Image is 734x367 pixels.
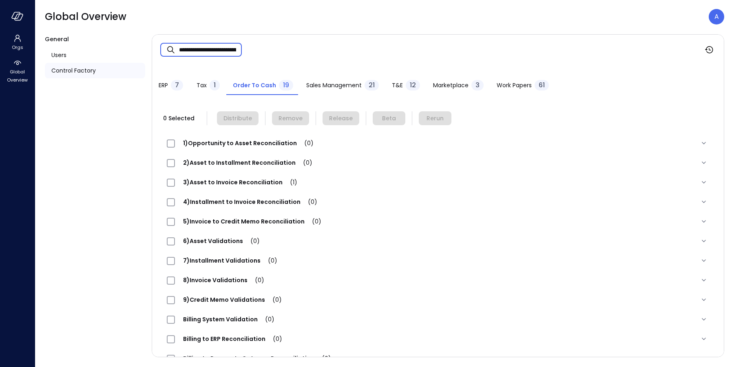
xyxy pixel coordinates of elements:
[160,114,197,123] span: 0 Selected
[51,51,66,60] span: Users
[175,296,290,304] span: 9)Credit Memo Validations
[306,81,362,90] span: Sales Management
[369,80,375,90] span: 21
[283,80,289,90] span: 19
[159,81,168,90] span: ERP
[261,256,277,265] span: (0)
[160,290,716,310] div: 9)Credit Memo Validations(0)
[5,68,30,84] span: Global Overview
[410,80,416,90] span: 12
[160,172,716,192] div: 3)Asset to Invoice Reconciliation(1)
[45,47,145,63] a: Users
[45,10,126,23] span: Global Overview
[497,81,532,90] span: Work Papers
[175,237,268,245] span: 6)Asset Validations
[258,315,274,323] span: (0)
[175,276,272,284] span: 8)Invoice Validations
[160,192,716,212] div: 4)Installment to Invoice Reconciliation(0)
[265,335,282,343] span: (0)
[45,35,69,43] span: General
[2,33,33,52] div: Orgs
[160,133,716,153] div: 1)Opportunity to Asset Reconciliation(0)
[283,178,297,186] span: (1)
[296,159,312,167] span: (0)
[175,335,290,343] span: Billing to ERP Reconciliation
[305,217,321,226] span: (0)
[175,217,329,226] span: 5)Invoice to Credit Memo Reconciliation
[12,43,23,51] span: Orgs
[175,178,305,186] span: 3)Asset to Invoice Reconciliation
[214,80,216,90] span: 1
[175,354,339,363] span: Billing to Payments Gateway Reconciliation
[175,198,325,206] span: 4)Installment to Invoice Reconciliation
[297,139,314,147] span: (0)
[160,212,716,231] div: 5)Invoice to Credit Memo Reconciliation(0)
[475,80,480,90] span: 3
[175,256,285,265] span: 7)Installment Validations
[233,81,276,90] span: Order to Cash
[175,80,179,90] span: 7
[160,329,716,349] div: Billing to ERP Reconciliation(0)
[160,310,716,329] div: Billing System Validation(0)
[248,276,264,284] span: (0)
[160,231,716,251] div: 6)Asset Validations(0)
[197,81,207,90] span: Tax
[160,270,716,290] div: 8)Invoice Validations(0)
[160,153,716,172] div: 2)Asset to Installment Reconciliation(0)
[301,198,317,206] span: (0)
[265,296,282,304] span: (0)
[175,315,283,323] span: Billing System Validation
[539,80,545,90] span: 61
[2,57,33,85] div: Global Overview
[392,81,403,90] span: T&E
[243,237,260,245] span: (0)
[714,12,719,22] p: A
[433,81,469,90] span: Marketplace
[314,354,331,363] span: (0)
[175,139,322,147] span: 1)Opportunity to Asset Reconciliation
[45,63,145,78] a: Control Factory
[51,66,96,75] span: Control Factory
[175,159,321,167] span: 2)Asset to Installment Reconciliation
[160,251,716,270] div: 7)Installment Validations(0)
[709,9,724,24] div: Avi Brandwain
